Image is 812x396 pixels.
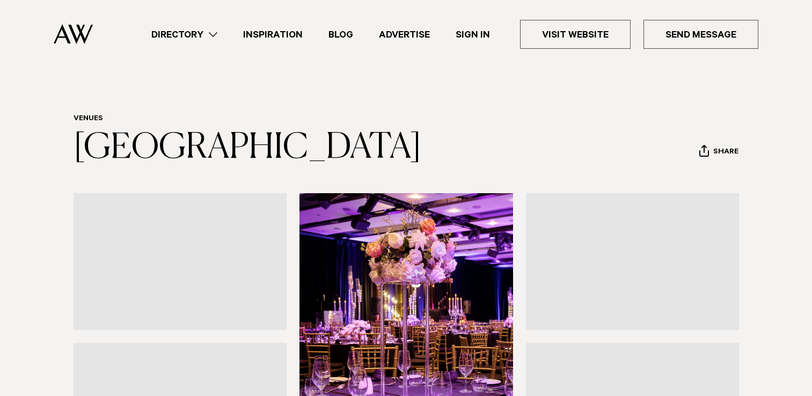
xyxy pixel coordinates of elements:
[443,27,503,42] a: Sign In
[74,115,103,123] a: Venues
[643,20,758,49] a: Send Message
[713,148,738,158] span: Share
[54,24,93,44] img: Auckland Weddings Logo
[699,144,739,160] button: Share
[520,20,631,49] a: Visit Website
[316,27,366,42] a: Blog
[366,27,443,42] a: Advertise
[230,27,316,42] a: Inspiration
[138,27,230,42] a: Directory
[74,131,421,165] a: [GEOGRAPHIC_DATA]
